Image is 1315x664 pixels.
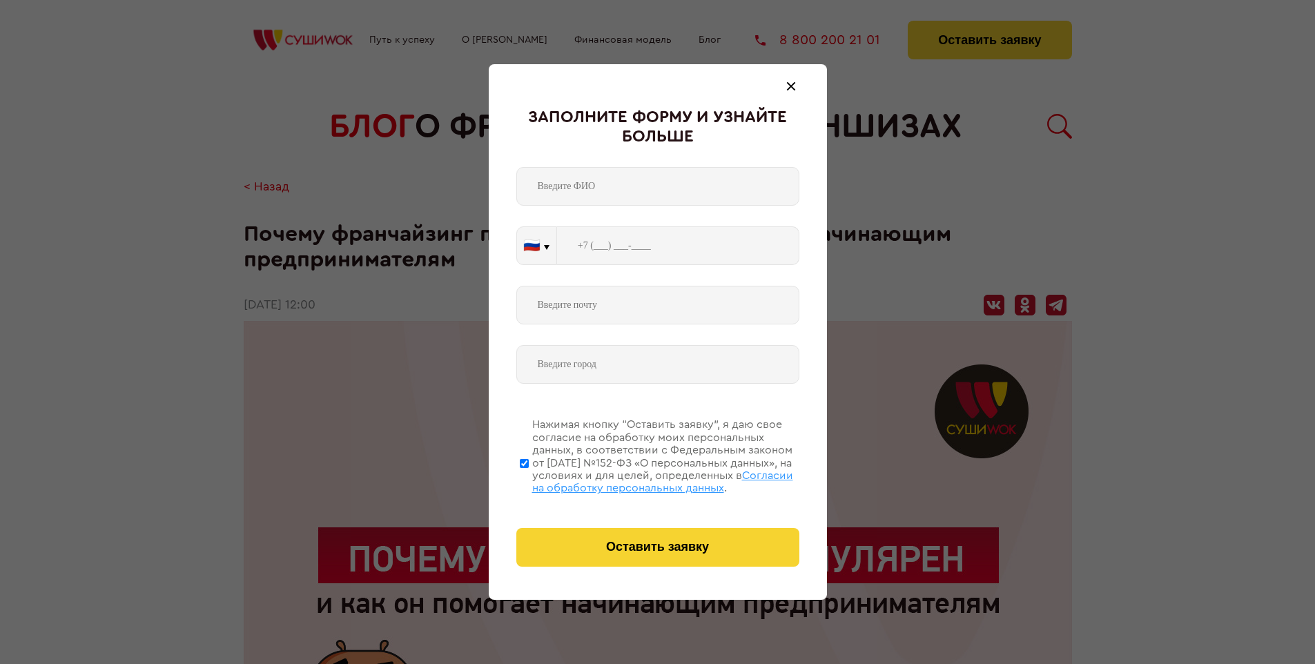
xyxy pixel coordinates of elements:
input: Введите ФИО [516,167,799,206]
div: Нажимая кнопку “Оставить заявку”, я даю свое согласие на обработку моих персональных данных, в со... [532,418,799,494]
input: Введите город [516,345,799,384]
input: +7 (___) ___-____ [557,226,799,265]
button: 🇷🇺 [517,227,556,264]
input: Введите почту [516,286,799,324]
button: Оставить заявку [516,528,799,567]
div: Заполните форму и узнайте больше [516,108,799,146]
span: Согласии на обработку персональных данных [532,470,793,494]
